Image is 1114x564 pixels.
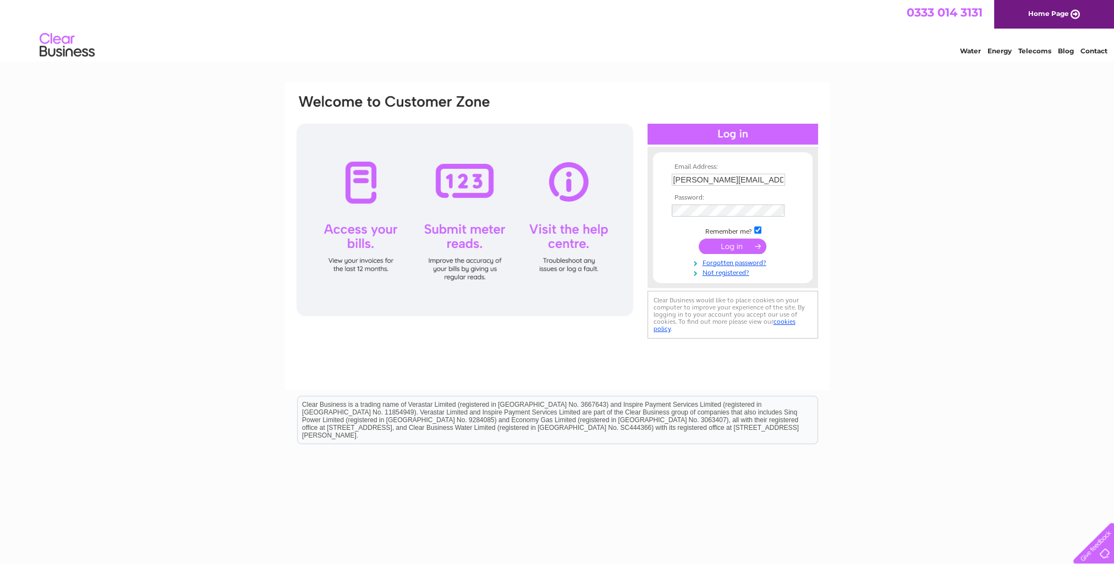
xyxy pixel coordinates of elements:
input: Submit [699,239,766,254]
td: Remember me? [669,225,797,236]
a: 0333 014 3131 [907,5,983,19]
th: Email Address: [669,163,797,171]
a: cookies policy [654,318,795,333]
div: Clear Business is a trading name of Verastar Limited (registered in [GEOGRAPHIC_DATA] No. 3667643... [298,6,817,53]
a: Telecoms [1018,47,1051,55]
th: Password: [669,194,797,202]
a: Energy [987,47,1012,55]
a: Forgotten password? [672,257,797,267]
a: Water [960,47,981,55]
a: Not registered? [672,267,797,277]
div: Clear Business would like to place cookies on your computer to improve your experience of the sit... [647,291,818,339]
img: logo.png [39,29,95,62]
a: Blog [1058,47,1074,55]
a: Contact [1080,47,1107,55]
